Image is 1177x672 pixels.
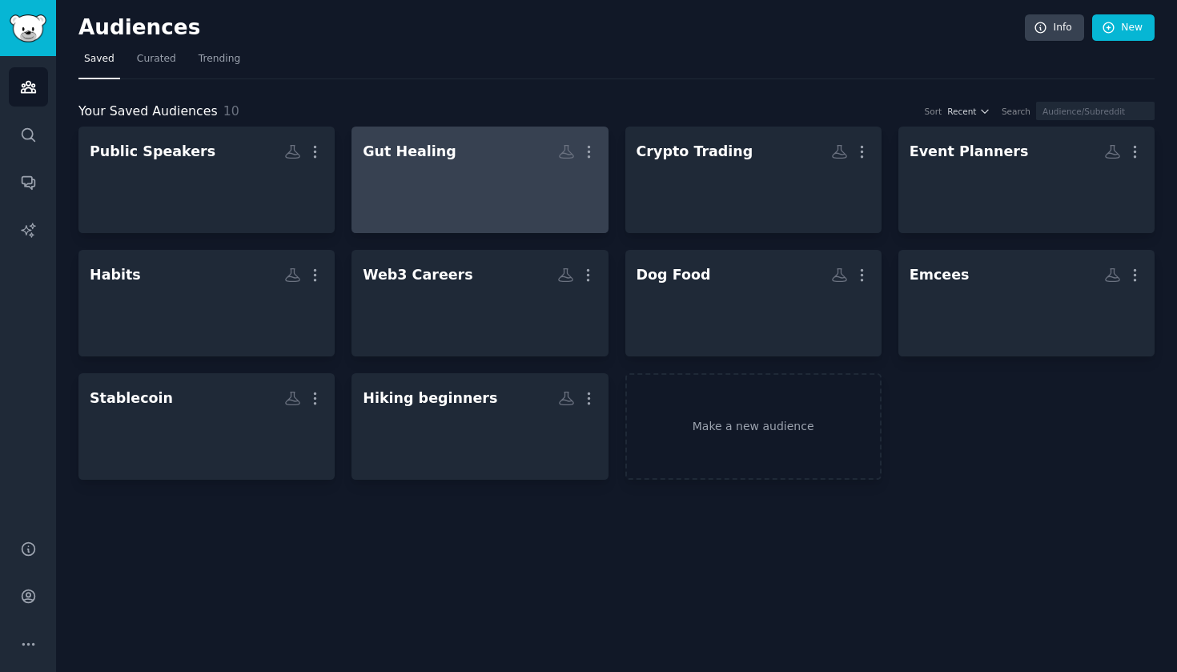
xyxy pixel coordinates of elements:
img: GummySearch logo [10,14,46,42]
a: Crypto Trading [625,127,882,233]
div: Emcees [910,265,970,285]
a: Trending [193,46,246,79]
a: Emcees [898,250,1155,356]
h2: Audiences [78,15,1025,41]
div: Public Speakers [90,142,215,162]
div: Event Planners [910,142,1029,162]
button: Recent [947,106,990,117]
a: Hiking beginners [351,373,608,480]
a: Habits [78,250,335,356]
div: Web3 Careers [363,265,472,285]
div: Hiking beginners [363,388,497,408]
div: Gut Healing [363,142,456,162]
span: Trending [199,52,240,66]
span: 10 [223,103,239,119]
a: Gut Healing [351,127,608,233]
div: Crypto Trading [637,142,753,162]
a: Saved [78,46,120,79]
div: Habits [90,265,141,285]
div: Sort [925,106,942,117]
a: Dog Food [625,250,882,356]
span: Saved [84,52,114,66]
input: Audience/Subreddit [1036,102,1155,120]
span: Your Saved Audiences [78,102,218,122]
a: Info [1025,14,1084,42]
a: Event Planners [898,127,1155,233]
a: Make a new audience [625,373,882,480]
div: Search [1002,106,1030,117]
a: Web3 Careers [351,250,608,356]
span: Curated [137,52,176,66]
span: Recent [947,106,976,117]
div: Stablecoin [90,388,173,408]
div: Dog Food [637,265,711,285]
a: Public Speakers [78,127,335,233]
a: Curated [131,46,182,79]
a: New [1092,14,1155,42]
a: Stablecoin [78,373,335,480]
